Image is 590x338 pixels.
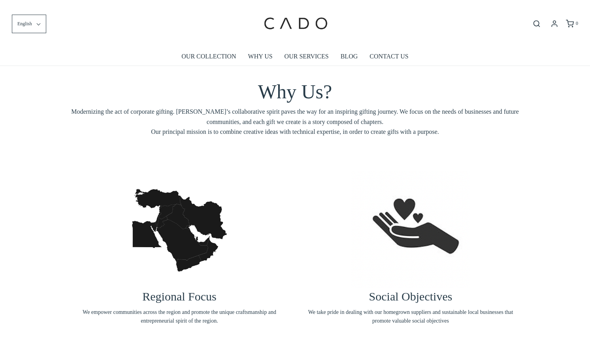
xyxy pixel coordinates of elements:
[576,21,578,26] span: 0
[351,171,470,288] img: screenshot-20220704-at-063057-1657197187002_1200x.png
[70,107,520,137] span: Modernizing the act of corporate gifting. [PERSON_NAME]’s collaborative spirit paves the way for ...
[341,47,358,66] a: BLOG
[181,47,236,66] a: OUR COLLECTION
[565,20,578,28] a: 0
[17,20,32,28] span: English
[369,290,452,303] span: Social Objectives
[285,47,329,66] a: OUR SERVICES
[258,81,332,103] span: Why Us?
[12,15,46,33] button: English
[70,308,289,326] span: We empower communities across the region and promote the unique craftsmanship and entrepreneurial...
[369,47,408,66] a: CONTACT US
[142,290,217,303] span: Regional Focus
[120,171,239,289] img: vecteezy_vectorillustrationoftheblackmapofmiddleeastonwhite_-1657197150892_1200x.jpg
[248,47,273,66] a: WHY US
[530,19,544,28] button: Open search bar
[301,308,520,326] span: We take pride in dealing with our homegrown suppliers and sustainable local businesses that promo...
[262,6,329,41] img: cadogifting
